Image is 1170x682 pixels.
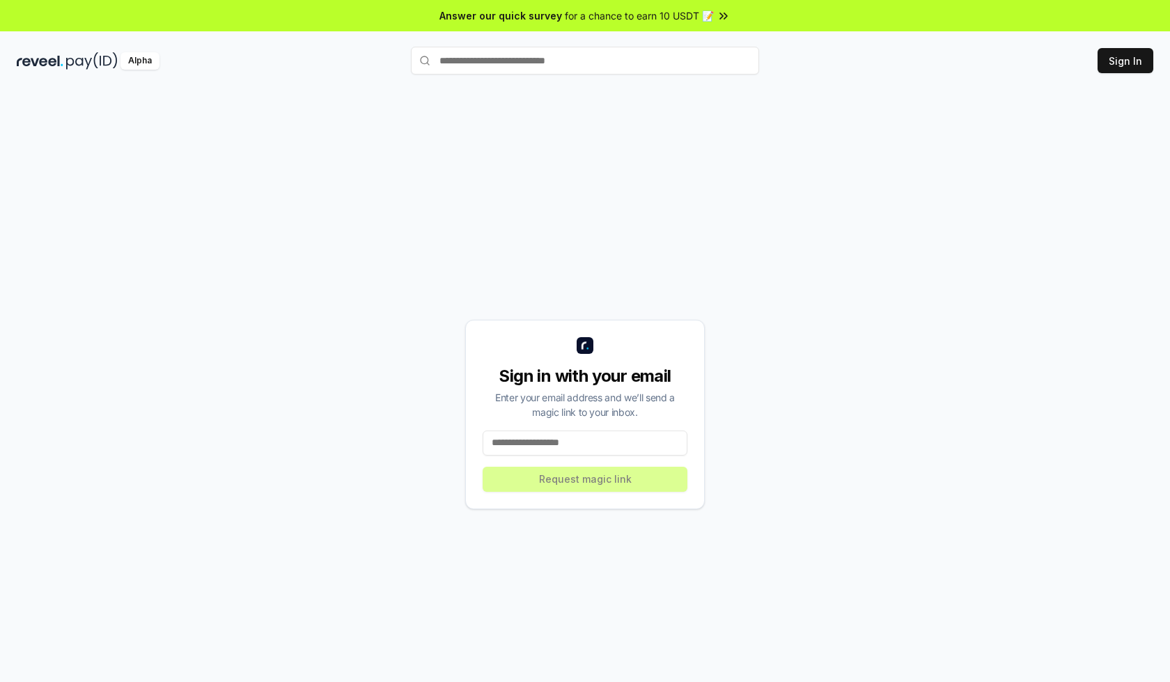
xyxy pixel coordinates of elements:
[17,52,63,70] img: reveel_dark
[483,365,687,387] div: Sign in with your email
[439,8,562,23] span: Answer our quick survey
[483,390,687,419] div: Enter your email address and we’ll send a magic link to your inbox.
[66,52,118,70] img: pay_id
[577,337,593,354] img: logo_small
[565,8,714,23] span: for a chance to earn 10 USDT 📝
[120,52,159,70] div: Alpha
[1098,48,1153,73] button: Sign In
